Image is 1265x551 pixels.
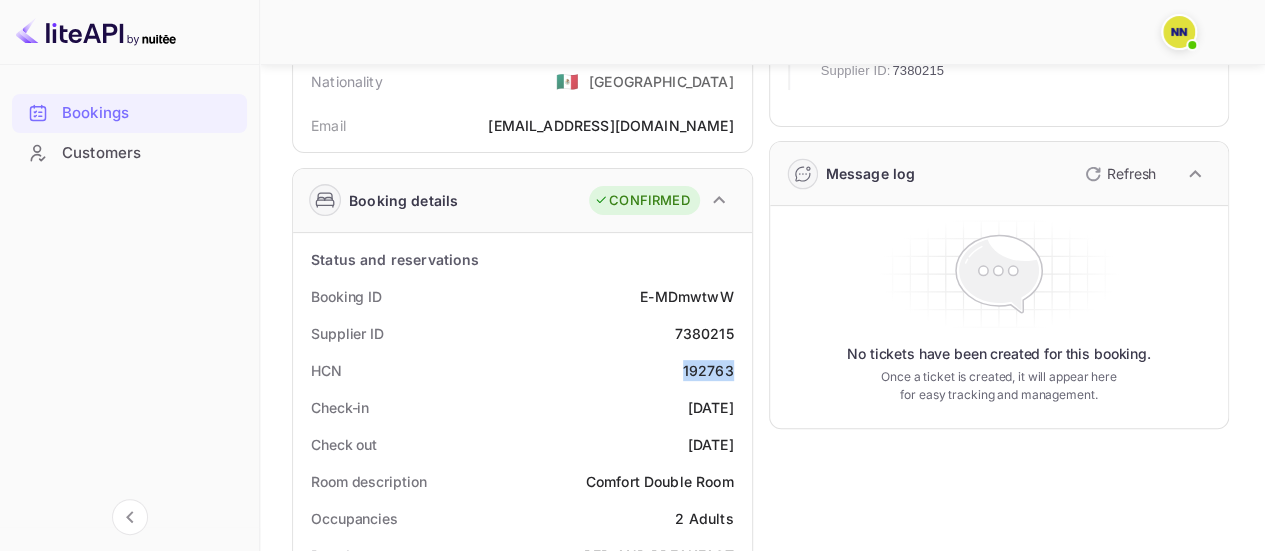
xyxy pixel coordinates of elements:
[892,61,944,81] span: 7380215
[675,508,733,529] div: 2 Adults
[311,397,369,418] div: Check-in
[821,61,891,81] span: Supplier ID:
[62,102,237,125] div: Bookings
[12,134,247,173] div: Customers
[311,286,382,307] div: Booking ID
[594,191,689,211] div: CONFIRMED
[311,360,342,381] div: HCN
[311,71,383,92] div: Nationality
[1163,16,1195,48] img: N/A N/A
[112,499,148,535] button: Collapse navigation
[1073,158,1164,190] button: Refresh
[556,63,579,99] span: United States
[311,249,479,270] div: Status and reservations
[311,471,426,492] div: Room description
[847,344,1151,364] p: No tickets have been created for this booking.
[12,94,247,133] div: Bookings
[311,323,384,344] div: Supplier ID
[12,134,247,171] a: Customers
[488,115,733,136] div: [EMAIL_ADDRESS][DOMAIN_NAME]
[674,323,733,344] div: 7380215
[16,16,176,48] img: LiteAPI logo
[877,368,1120,404] p: Once a ticket is created, it will appear here for easy tracking and management.
[640,286,733,307] div: E-MDmwtwW
[311,434,377,455] div: Check out
[688,397,734,418] div: [DATE]
[683,360,734,381] div: 192763
[688,434,734,455] div: [DATE]
[826,163,916,184] div: Message log
[589,71,734,92] div: [GEOGRAPHIC_DATA]
[1107,163,1156,184] p: Refresh
[311,508,398,529] div: Occupancies
[586,471,734,492] div: Comfort Double Room
[12,94,247,131] a: Bookings
[311,115,346,136] div: Email
[349,190,458,211] div: Booking details
[62,142,237,165] div: Customers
